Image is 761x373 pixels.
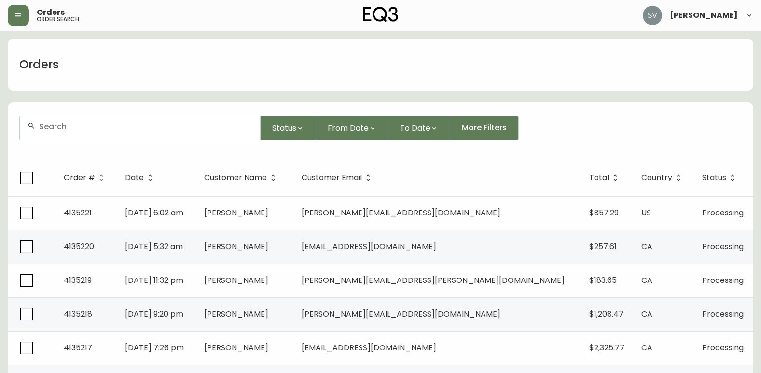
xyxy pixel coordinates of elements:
[204,241,268,252] span: [PERSON_NAME]
[589,342,624,353] span: $2,325.77
[302,308,500,320] span: [PERSON_NAME][EMAIL_ADDRESS][DOMAIN_NAME]
[64,275,92,286] span: 4135219
[125,175,144,181] span: Date
[641,175,672,181] span: Country
[64,308,92,320] span: 4135218
[316,116,388,140] button: From Date
[702,175,726,181] span: Status
[450,116,519,140] button: More Filters
[125,173,156,182] span: Date
[64,175,95,181] span: Order #
[39,122,252,131] input: Search
[125,275,183,286] span: [DATE] 11:32 pm
[641,173,685,182] span: Country
[589,175,609,181] span: Total
[204,175,267,181] span: Customer Name
[328,122,369,134] span: From Date
[702,275,744,286] span: Processing
[125,241,183,252] span: [DATE] 5:32 am
[37,9,65,16] span: Orders
[363,7,399,22] img: logo
[64,207,92,218] span: 4135221
[204,308,268,320] span: [PERSON_NAME]
[589,241,617,252] span: $257.61
[204,207,268,218] span: [PERSON_NAME]
[302,241,436,252] span: [EMAIL_ADDRESS][DOMAIN_NAME]
[64,342,92,353] span: 4135217
[302,207,500,218] span: [PERSON_NAME][EMAIL_ADDRESS][DOMAIN_NAME]
[589,207,619,218] span: $857.29
[302,175,362,181] span: Customer Email
[641,207,651,218] span: US
[302,173,374,182] span: Customer Email
[641,342,652,353] span: CA
[125,207,183,218] span: [DATE] 6:02 am
[19,56,59,73] h1: Orders
[702,173,739,182] span: Status
[641,241,652,252] span: CA
[204,342,268,353] span: [PERSON_NAME]
[589,308,623,320] span: $1,208.47
[641,308,652,320] span: CA
[641,275,652,286] span: CA
[462,122,507,133] span: More Filters
[272,122,296,134] span: Status
[400,122,430,134] span: To Date
[125,308,183,320] span: [DATE] 9:20 pm
[125,342,184,353] span: [DATE] 7:26 pm
[302,342,436,353] span: [EMAIL_ADDRESS][DOMAIN_NAME]
[702,342,744,353] span: Processing
[589,275,617,286] span: $183.65
[702,308,744,320] span: Processing
[702,207,744,218] span: Processing
[204,173,279,182] span: Customer Name
[589,173,622,182] span: Total
[261,116,316,140] button: Status
[388,116,450,140] button: To Date
[643,6,662,25] img: 0ef69294c49e88f033bcbeb13310b844
[64,173,108,182] span: Order #
[64,241,94,252] span: 4135220
[37,16,79,22] h5: order search
[302,275,565,286] span: [PERSON_NAME][EMAIL_ADDRESS][PERSON_NAME][DOMAIN_NAME]
[670,12,738,19] span: [PERSON_NAME]
[204,275,268,286] span: [PERSON_NAME]
[702,241,744,252] span: Processing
